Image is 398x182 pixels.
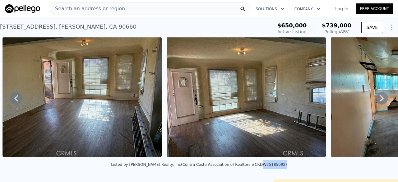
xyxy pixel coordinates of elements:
img: Pellego [5,4,40,13]
button: Show Options [386,21,398,34]
span: Active Listing [277,29,307,34]
span: $739,000 [322,22,351,29]
span: $650,000 [277,22,307,29]
a: Log In [328,6,356,12]
button: SAVE [361,22,383,33]
a: Free Account [356,3,393,14]
div: Listed by [PERSON_NAME] Realty, Inc (Contra Costa Association of Realtors #CRDW25185092) [111,162,287,167]
button: Company [289,3,325,15]
img: Sale: 167484444 Parcel: 47577140 [2,37,162,157]
span: Search an address or region [50,5,125,12]
img: Sale: 167484444 Parcel: 47577140 [167,37,326,157]
div: Pellego ARV [322,29,351,35]
button: Solutions [251,3,289,15]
